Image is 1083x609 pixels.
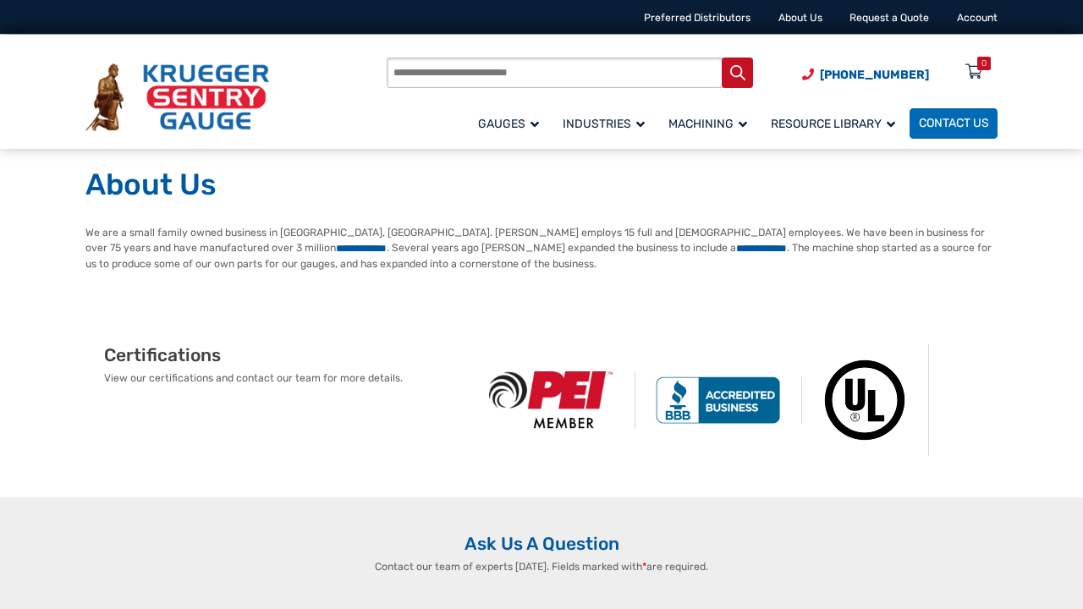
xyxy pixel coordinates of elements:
[919,117,989,131] span: Contact Us
[849,12,929,24] a: Request a Quote
[301,559,783,574] p: Contact our team of experts [DATE]. Fields marked with are required.
[85,63,269,131] img: Krueger Sentry Gauge
[981,57,987,70] div: 0
[802,66,929,84] a: Phone Number (920) 434-8860
[761,106,910,140] a: Resource Library
[553,106,659,140] a: Industries
[85,533,998,555] h2: Ask Us A Question
[478,117,539,131] span: Gauges
[469,371,635,429] img: PEI Member
[85,167,998,204] h1: About Us
[910,108,998,139] a: Contact Us
[668,117,747,131] span: Machining
[563,117,645,131] span: Industries
[104,344,469,366] h2: Certifications
[802,344,929,456] img: Underwriters Laboratories
[104,370,469,386] p: View our certifications and contact our team for more details.
[635,376,802,424] img: BBB
[778,12,822,24] a: About Us
[659,106,761,140] a: Machining
[771,117,895,131] span: Resource Library
[820,68,929,82] span: [PHONE_NUMBER]
[644,12,750,24] a: Preferred Distributors
[469,106,553,140] a: Gauges
[957,12,998,24] a: Account
[85,225,998,272] p: We are a small family owned business in [GEOGRAPHIC_DATA], [GEOGRAPHIC_DATA]. [PERSON_NAME] emplo...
